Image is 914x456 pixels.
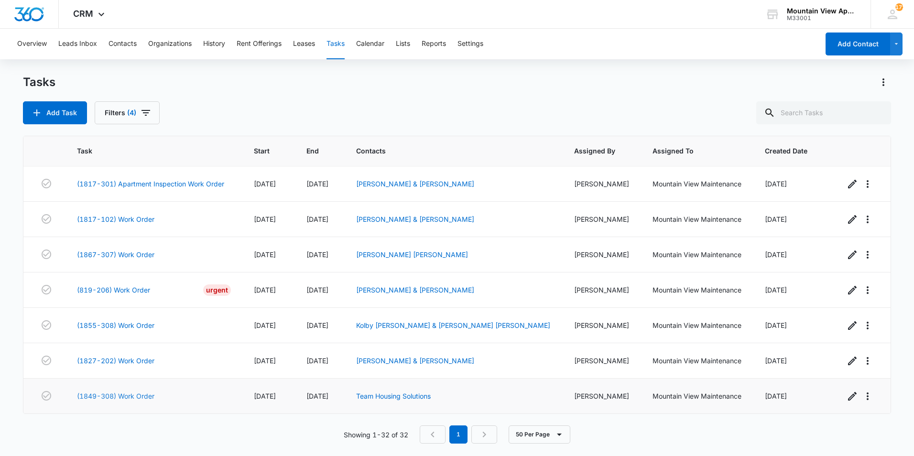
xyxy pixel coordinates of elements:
button: Reports [422,29,446,59]
a: (1867-307) Work Order [77,250,154,260]
button: Actions [876,75,891,90]
span: End [306,146,319,156]
span: [DATE] [306,321,328,329]
div: Mountain View Maintenance [653,391,742,401]
input: Search Tasks [756,101,891,124]
div: notifications count [895,3,903,11]
a: (1849-308) Work Order [77,391,154,401]
span: [DATE] [254,392,276,400]
span: [DATE] [306,180,328,188]
div: Mountain View Maintenance [653,356,742,366]
span: (4) [127,109,136,116]
nav: Pagination [420,425,497,444]
span: [DATE] [254,250,276,259]
div: [PERSON_NAME] [574,320,630,330]
button: History [203,29,225,59]
div: [PERSON_NAME] [574,179,630,189]
div: Mountain View Maintenance [653,320,742,330]
div: Mountain View Maintenance [653,250,742,260]
span: Task [77,146,217,156]
span: [DATE] [254,357,276,365]
span: CRM [73,9,93,19]
div: Mountain View Maintenance [653,179,742,189]
span: [DATE] [254,215,276,223]
button: Contacts [109,29,137,59]
div: [PERSON_NAME] [574,214,630,224]
span: [DATE] [306,286,328,294]
a: [PERSON_NAME] [PERSON_NAME] [356,250,468,259]
span: [DATE] [306,357,328,365]
a: (1817-102) Work Order [77,214,154,224]
span: Created Date [765,146,808,156]
span: [DATE] [765,392,787,400]
span: [DATE] [765,215,787,223]
span: Contacts [356,146,537,156]
button: Add Contact [826,33,890,55]
div: account id [787,15,857,22]
span: [DATE] [306,250,328,259]
em: 1 [449,425,468,444]
span: [DATE] [765,180,787,188]
a: Kolby [PERSON_NAME] & [PERSON_NAME] [PERSON_NAME] [356,321,550,329]
h1: Tasks [23,75,55,89]
button: Calendar [356,29,384,59]
a: (1827-202) Work Order [77,356,154,366]
span: [DATE] [765,250,787,259]
p: Showing 1-32 of 32 [344,430,408,440]
button: Leases [293,29,315,59]
button: 50 Per Page [509,425,570,444]
span: [DATE] [765,286,787,294]
span: 172 [895,3,903,11]
span: [DATE] [254,321,276,329]
button: Rent Offerings [237,29,282,59]
a: [PERSON_NAME] & [PERSON_NAME] [356,180,474,188]
span: Start [254,146,270,156]
button: Leads Inbox [58,29,97,59]
span: [DATE] [306,215,328,223]
button: Overview [17,29,47,59]
div: [PERSON_NAME] [574,250,630,260]
a: [PERSON_NAME] & [PERSON_NAME] [356,215,474,223]
a: (1817-301) Apartment Inspection Work Order [77,179,224,189]
div: [PERSON_NAME] [574,356,630,366]
button: Add Task [23,101,87,124]
button: Organizations [148,29,192,59]
a: Team Housing Solutions [356,392,431,400]
div: [PERSON_NAME] [574,285,630,295]
button: Settings [457,29,483,59]
span: Assigned By [574,146,616,156]
span: Assigned To [653,146,728,156]
a: [PERSON_NAME] & [PERSON_NAME] [356,357,474,365]
button: Tasks [326,29,345,59]
button: Filters(4) [95,101,160,124]
div: Urgent [203,284,231,296]
a: (819-206) Work Order [77,285,150,295]
div: [PERSON_NAME] [574,391,630,401]
span: [DATE] [765,357,787,365]
span: [DATE] [254,286,276,294]
div: Mountain View Maintenance [653,214,742,224]
span: [DATE] [254,180,276,188]
button: Lists [396,29,410,59]
a: (1855-308) Work Order [77,320,154,330]
span: [DATE] [765,321,787,329]
div: Mountain View Maintenance [653,285,742,295]
div: account name [787,7,857,15]
span: [DATE] [306,392,328,400]
a: [PERSON_NAME] & [PERSON_NAME] [356,286,474,294]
